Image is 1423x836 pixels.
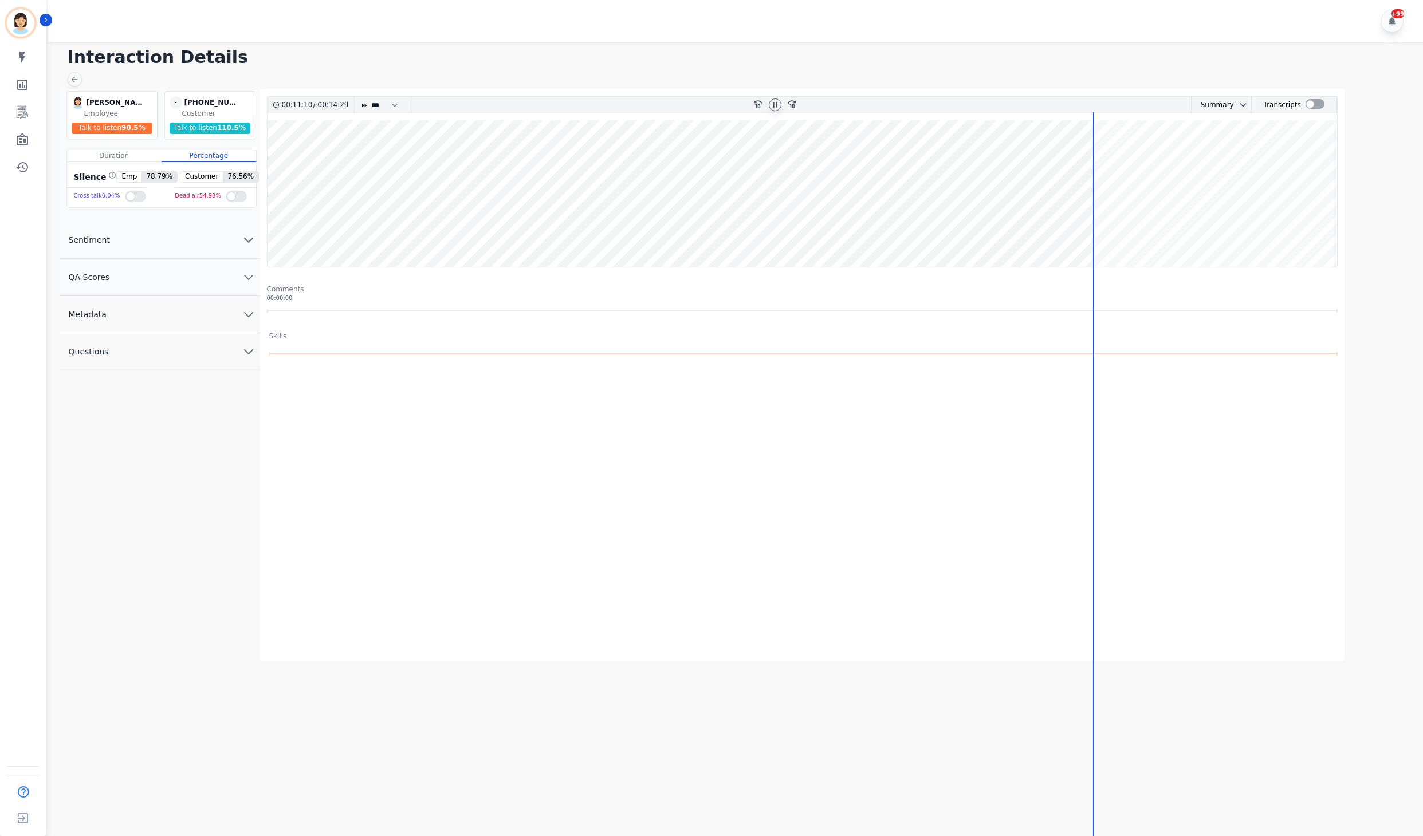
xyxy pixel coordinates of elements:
div: Dead air 54.98 % [175,188,221,204]
button: Questions chevron down [60,333,260,370]
div: +99 [1391,9,1404,18]
h1: Interaction Details [68,47,1412,68]
div: Duration [67,149,162,162]
span: Questions [60,346,118,357]
div: Percentage [162,149,256,162]
div: Cross talk 0.04 % [74,188,120,204]
div: 00:14:29 [316,97,347,113]
span: 78.79 % [141,172,177,182]
span: Sentiment [60,234,119,246]
img: Bordered avatar [7,9,34,37]
svg: chevron down [242,307,255,321]
svg: chevron down [1239,100,1248,109]
span: 110.5 % [217,124,246,132]
div: [PERSON_NAME] [87,96,144,109]
button: Metadata chevron down [60,296,260,333]
span: 90.5 % [121,124,146,132]
div: Summary [1192,97,1234,113]
div: Employee [84,109,155,118]
span: QA Scores [60,271,119,283]
span: Emp [117,172,141,182]
div: Skills [269,332,287,341]
button: QA Scores chevron down [60,259,260,296]
div: Customer [182,109,253,118]
div: 00:11:10 [282,97,313,113]
svg: chevron down [242,233,255,247]
span: 76.56 % [223,172,258,182]
div: / [282,97,352,113]
div: 00:00:00 [267,294,1338,302]
div: Talk to listen [72,123,153,134]
span: - [170,96,182,109]
div: Comments [267,285,1338,294]
div: [PHONE_NUMBER] [184,96,242,109]
button: Sentiment chevron down [60,222,260,259]
div: Transcripts [1264,97,1301,113]
div: Talk to listen [170,123,251,134]
span: Customer [180,172,223,182]
svg: chevron down [242,345,255,358]
div: Silence [72,171,117,183]
button: chevron down [1234,100,1248,109]
svg: chevron down [242,270,255,284]
span: Metadata [60,309,116,320]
